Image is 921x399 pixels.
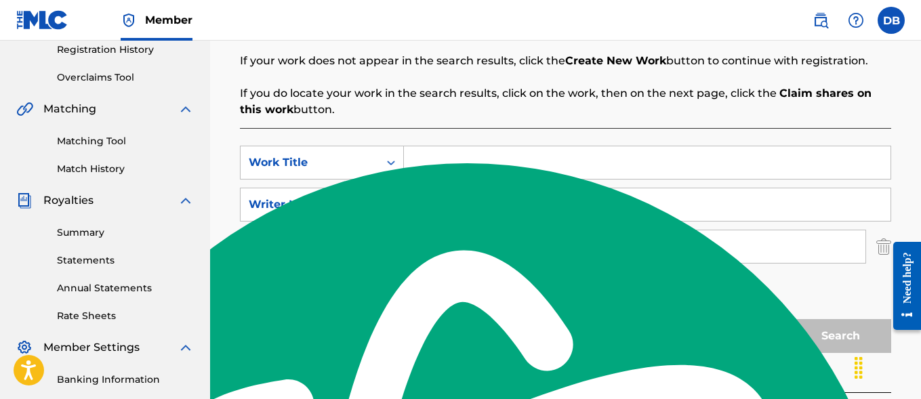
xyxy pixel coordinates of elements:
[813,12,829,28] img: search
[57,226,194,240] a: Summary
[57,162,194,176] a: Match History
[16,10,68,30] img: MLC Logo
[853,334,921,399] iframe: Chat Widget
[883,232,921,341] iframe: Resource Center
[240,85,891,118] p: If you do locate your work in the search results, click on the work, then on the next page, click...
[43,339,140,356] span: Member Settings
[807,7,834,34] a: Public Search
[57,43,194,57] a: Registration History
[57,281,194,295] a: Annual Statements
[57,70,194,85] a: Overclaims Tool
[57,253,194,268] a: Statements
[16,192,33,209] img: Royalties
[178,101,194,117] img: expand
[43,101,96,117] span: Matching
[848,12,864,28] img: help
[57,373,194,387] a: Banking Information
[57,309,194,323] a: Rate Sheets
[240,53,891,69] p: If your work does not appear in the search results, click the button to continue with registration.
[16,339,33,356] img: Member Settings
[43,192,94,209] span: Royalties
[178,339,194,356] img: expand
[121,12,137,28] img: Top Rightsholder
[178,192,194,209] img: expand
[16,101,33,117] img: Matching
[842,7,869,34] div: Help
[145,12,192,28] span: Member
[565,54,666,67] strong: Create New Work
[57,134,194,148] a: Matching Tool
[848,348,869,388] div: Drag
[878,7,905,34] div: User Menu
